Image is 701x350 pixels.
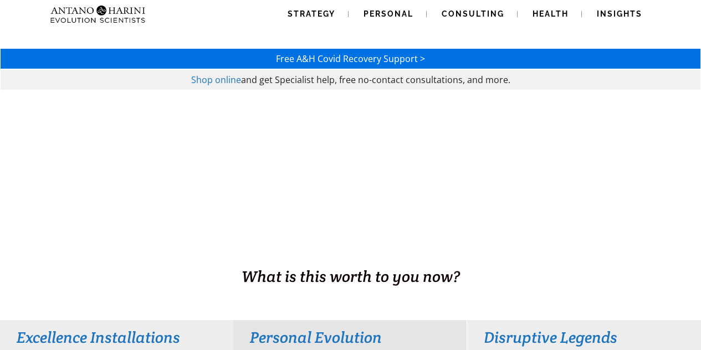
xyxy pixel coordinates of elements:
span: Insights [597,9,642,18]
span: Consulting [442,9,504,18]
h3: Excellence Installations [17,327,217,347]
span: and get Specialist help, free no-contact consultations, and more. [241,74,510,86]
span: Personal [364,9,413,18]
a: Free A&H Covid Recovery Support > [276,53,425,65]
span: What is this worth to you now? [242,266,460,286]
h3: Disruptive Legends [484,327,684,347]
span: Strategy [288,9,335,18]
h1: BUSINESS. HEALTH. Family. Legacy [1,242,700,265]
span: Health [533,9,569,18]
a: Shop online [191,74,241,86]
h3: Personal Evolution [250,327,450,347]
